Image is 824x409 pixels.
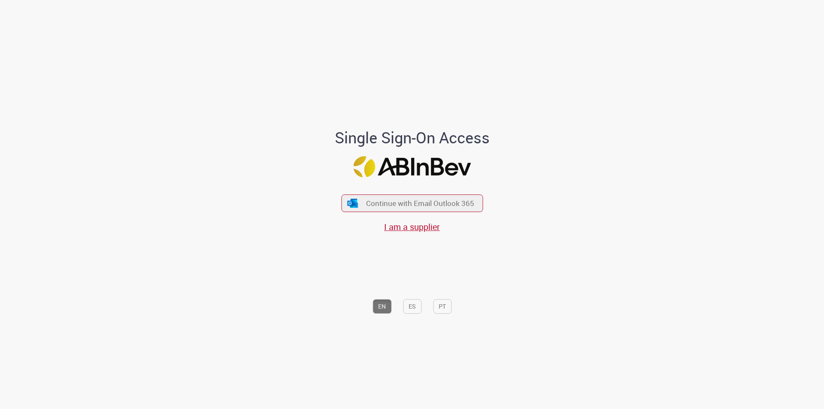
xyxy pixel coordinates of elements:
button: EN [373,300,391,314]
h1: Single Sign-On Access [293,129,531,146]
img: Logo ABInBev [353,156,471,177]
button: ícone Azure/Microsoft 360 Continue with Email Outlook 365 [341,194,483,212]
button: PT [433,300,451,314]
button: ES [403,300,421,314]
img: ícone Azure/Microsoft 360 [347,199,359,208]
span: Continue with Email Outlook 365 [366,199,474,209]
a: I am a supplier [384,221,440,233]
